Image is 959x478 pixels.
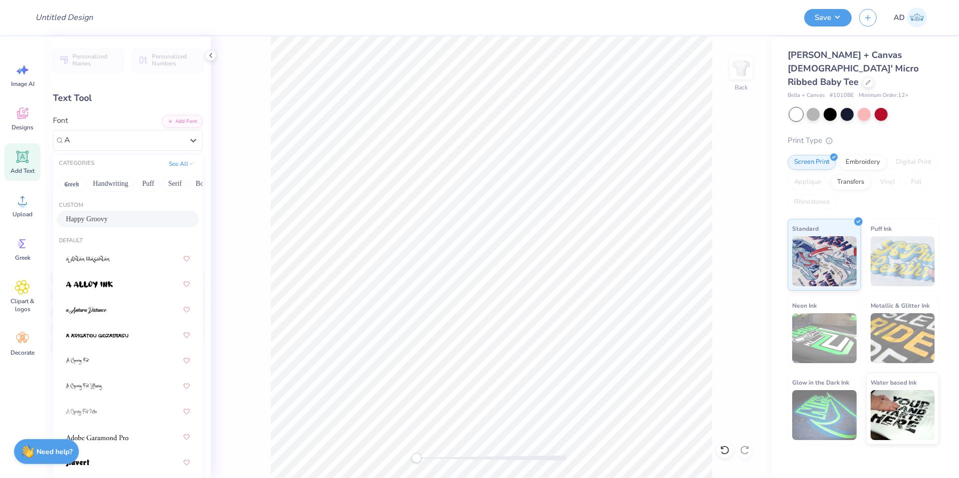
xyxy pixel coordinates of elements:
[792,390,857,440] img: Glow in the Dark Ink
[166,159,197,169] button: See All
[731,58,751,78] img: Back
[6,297,39,313] span: Clipart & logos
[66,307,107,314] img: a Antara Distance
[72,53,117,67] span: Personalized Names
[152,53,197,67] span: Personalized Numbers
[859,91,909,100] span: Minimum Order: 12 +
[804,9,852,26] button: Save
[871,223,892,234] span: Puff Ink
[66,434,128,441] img: Adobe Garamond Pro
[890,155,938,170] div: Digital Print
[788,195,836,210] div: Rhinestones
[137,176,160,192] button: Puff
[59,176,84,192] button: Greek
[66,409,97,416] img: A Charming Font Outline
[889,7,932,27] a: AD
[53,201,203,210] div: Custom
[907,7,927,27] img: Aldro Dalugdog
[66,332,128,339] img: a Arigatou Gozaimasu
[53,237,203,245] div: Default
[66,358,89,365] img: A Charming Font
[163,176,187,192] button: Serif
[59,159,94,168] div: CATEGORIES
[162,115,203,128] button: Add Font
[871,236,935,286] img: Puff Ink
[15,254,30,262] span: Greek
[871,390,935,440] img: Water based Ink
[831,175,871,190] div: Transfers
[792,313,857,363] img: Neon Ink
[66,281,113,288] img: a Alloy Ink
[792,300,817,311] span: Neon Ink
[871,300,930,311] span: Metallic & Glitter Ink
[871,377,917,388] span: Water based Ink
[894,12,905,23] span: AD
[66,214,108,224] span: Happy Groovy
[871,313,935,363] img: Metallic & Glitter Ink
[66,256,110,263] img: a Ahlan Wasahlan
[53,115,68,126] label: Font
[87,176,134,192] button: Handwriting
[53,48,123,71] button: Personalized Names
[788,91,825,100] span: Bella + Canvas
[830,91,854,100] span: # 1010BE
[66,383,102,390] img: A Charming Font Leftleaning
[839,155,887,170] div: Embroidery
[735,83,748,92] div: Back
[792,236,857,286] img: Standard
[788,175,828,190] div: Applique
[36,447,72,457] strong: Need help?
[12,210,32,218] span: Upload
[792,377,849,388] span: Glow in the Dark Ink
[905,175,928,190] div: Foil
[788,135,939,146] div: Print Type
[10,349,34,357] span: Decorate
[132,48,203,71] button: Personalized Numbers
[412,453,422,463] div: Accessibility label
[27,7,101,27] input: Untitled Design
[792,223,819,234] span: Standard
[788,49,919,88] span: [PERSON_NAME] + Canvas [DEMOGRAPHIC_DATA]' Micro Ribbed Baby Tee
[788,155,836,170] div: Screen Print
[190,176,215,192] button: Bold
[10,167,34,175] span: Add Text
[53,91,203,105] div: Text Tool
[11,80,34,88] span: Image AI
[874,175,902,190] div: Vinyl
[11,123,33,131] span: Designs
